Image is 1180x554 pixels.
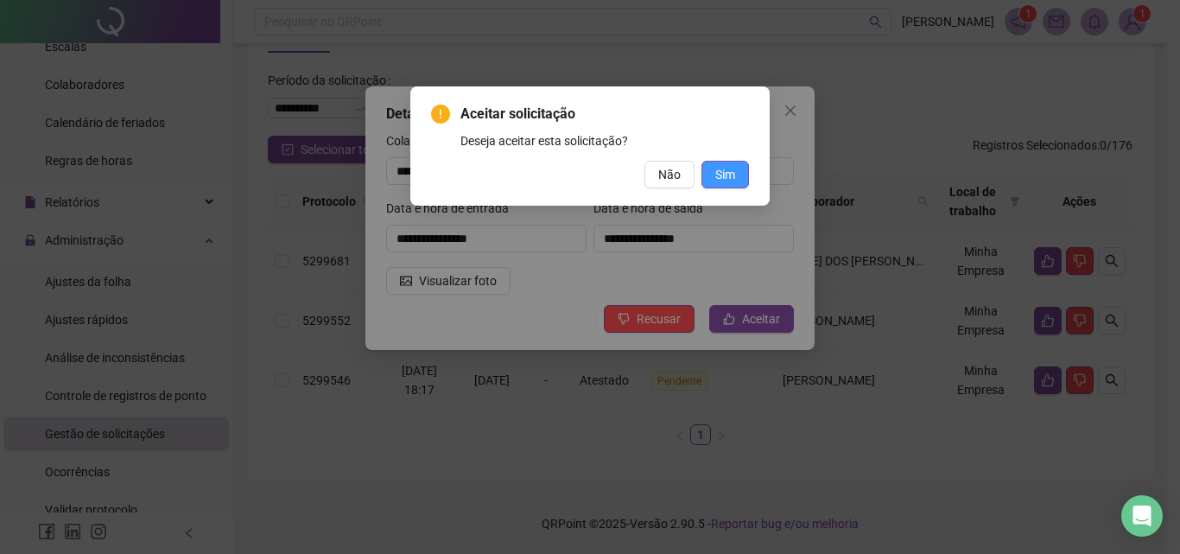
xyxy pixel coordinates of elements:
span: Aceitar solicitação [460,104,749,124]
button: Não [644,161,695,188]
div: Deseja aceitar esta solicitação? [460,131,749,150]
div: Open Intercom Messenger [1121,495,1163,537]
span: Sim [715,165,735,184]
span: exclamation-circle [431,105,450,124]
button: Sim [701,161,749,188]
span: Não [658,165,681,184]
